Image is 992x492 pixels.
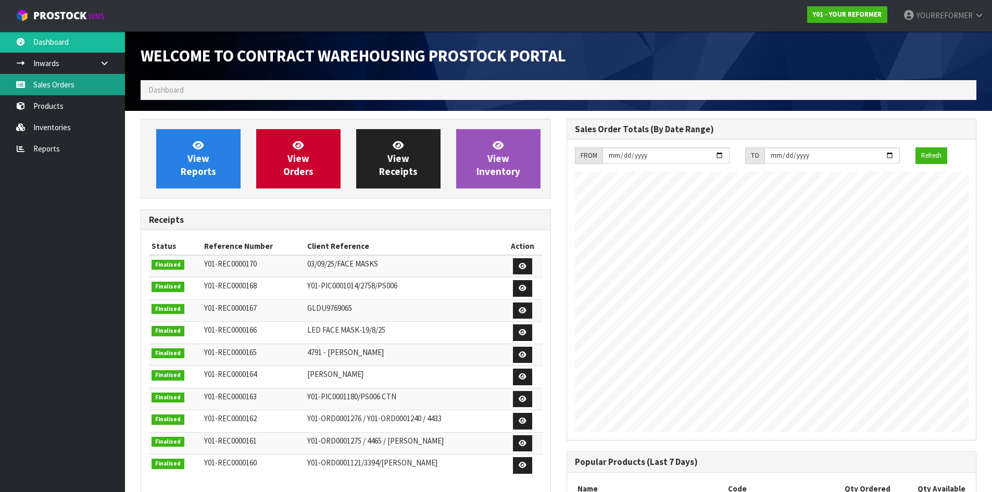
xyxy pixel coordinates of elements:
[156,129,241,188] a: ViewReports
[307,369,363,379] span: [PERSON_NAME]
[575,147,602,164] div: FROM
[307,458,437,468] span: Y01-ORD0001121/3394/[PERSON_NAME]
[152,326,184,336] span: Finalised
[745,147,764,164] div: TO
[916,10,973,20] span: YOURREFORMER
[16,9,29,22] img: cube-alt.png
[204,347,257,357] span: Y01-REC0000165
[152,304,184,314] span: Finalised
[152,393,184,403] span: Finalised
[307,413,442,423] span: Y01-ORD0001276 / Y01-ORD0001240 / 4433
[152,282,184,292] span: Finalised
[307,347,384,357] span: 4791 - [PERSON_NAME]
[813,10,882,19] strong: Y01 - YOUR REFORMER
[204,436,257,446] span: Y01-REC0000161
[356,129,441,188] a: ViewReceipts
[307,392,396,401] span: Y01-PIC0001180/PS006 CTN
[152,348,184,359] span: Finalised
[456,129,541,188] a: ViewInventory
[148,85,184,95] span: Dashboard
[503,238,543,255] th: Action
[149,215,543,225] h3: Receipts
[283,139,313,178] span: View Orders
[915,147,947,164] button: Refresh
[204,413,257,423] span: Y01-REC0000162
[575,457,969,467] h3: Popular Products (Last 7 Days)
[204,303,257,313] span: Y01-REC0000167
[476,139,520,178] span: View Inventory
[89,11,105,21] small: WMS
[305,238,502,255] th: Client Reference
[181,139,216,178] span: View Reports
[152,437,184,447] span: Finalised
[152,459,184,469] span: Finalised
[152,370,184,381] span: Finalised
[204,369,257,379] span: Y01-REC0000164
[307,303,352,313] span: GLDU9769065
[33,9,86,22] span: ProStock
[575,124,969,134] h3: Sales Order Totals (By Date Range)
[152,260,184,270] span: Finalised
[256,129,341,188] a: ViewOrders
[202,238,305,255] th: Reference Number
[307,436,444,446] span: Y01-ORD0001275 / 4465 / [PERSON_NAME]
[379,139,418,178] span: View Receipts
[204,392,257,401] span: Y01-REC0000163
[204,281,257,291] span: Y01-REC0000168
[307,325,385,335] span: LED FACE MASK-19/8/25
[149,238,202,255] th: Status
[307,281,397,291] span: Y01-PIC0001014/2758/PS006
[307,259,378,269] span: 03/09/25/FACE MASKS
[152,414,184,425] span: Finalised
[204,259,257,269] span: Y01-REC0000170
[204,325,257,335] span: Y01-REC0000166
[141,45,566,66] span: Welcome to Contract Warehousing ProStock Portal
[204,458,257,468] span: Y01-REC0000160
